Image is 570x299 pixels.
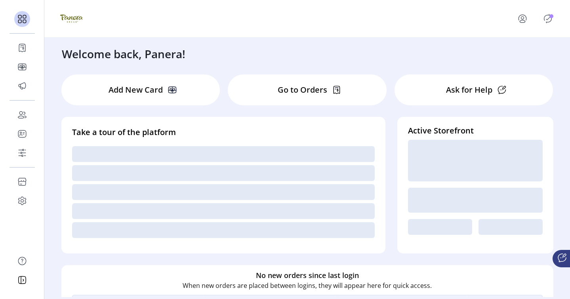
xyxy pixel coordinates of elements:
[446,84,492,96] p: Ask for Help
[408,125,543,137] h4: Active Storefront
[109,84,163,96] p: Add New Card
[62,46,185,62] h3: Welcome back, Panera!
[278,84,327,96] p: Go to Orders
[183,281,432,290] p: When new orders are placed between logins, they will appear here for quick access.
[60,8,82,30] img: logo
[541,12,554,25] button: Publisher Panel
[256,270,359,281] h6: No new orders since last login
[507,9,541,28] button: menu
[72,126,375,138] h4: Take a tour of the platform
